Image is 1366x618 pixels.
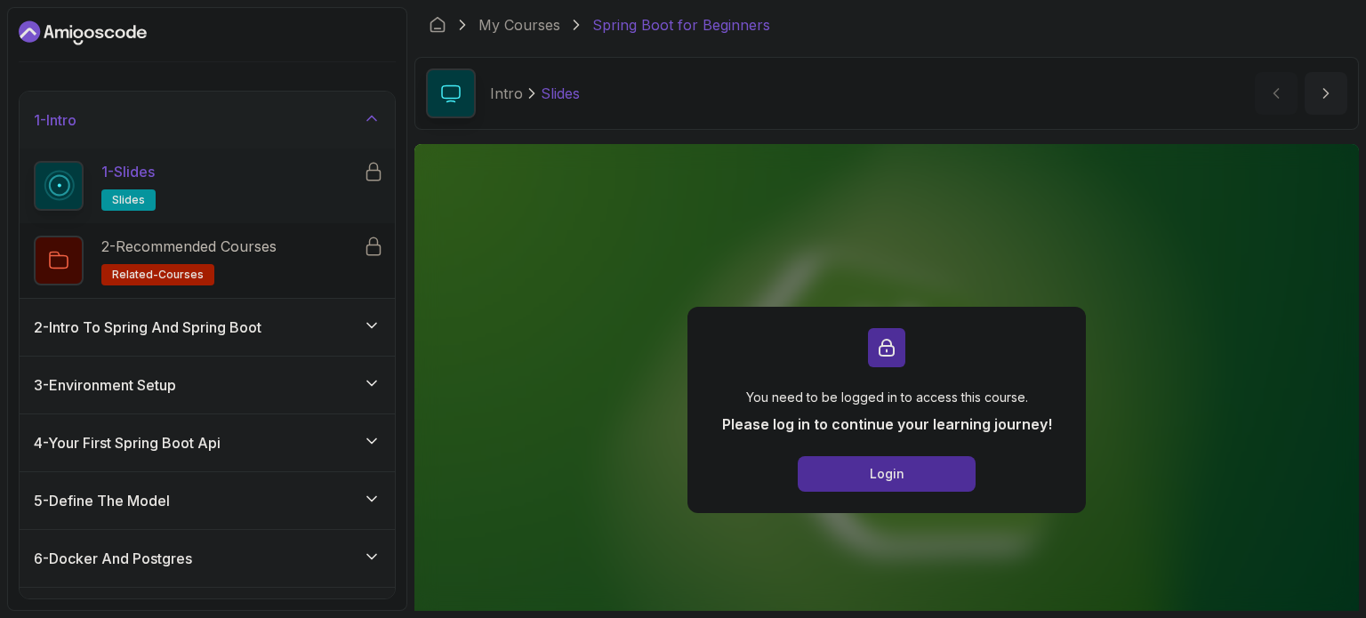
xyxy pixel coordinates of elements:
p: 2 - Recommended Courses [101,236,277,257]
a: Dashboard [19,19,147,47]
p: Intro [490,83,523,104]
button: next content [1305,72,1347,115]
button: Login [798,456,976,492]
p: You need to be logged in to access this course. [722,389,1052,406]
p: Spring Boot for Beginners [592,14,770,36]
p: Slides [541,83,580,104]
button: 6-Docker And Postgres [20,530,395,587]
button: 4-Your First Spring Boot Api [20,414,395,471]
button: 2-Intro To Spring And Spring Boot [20,299,395,356]
h3: 5 - Define The Model [34,490,170,511]
h3: 6 - Docker And Postgres [34,548,192,569]
a: Dashboard [429,16,446,34]
div: Login [870,465,904,483]
h3: 3 - Environment Setup [34,374,176,396]
h3: 1 - Intro [34,109,76,131]
span: slides [112,193,145,207]
span: related-courses [112,268,204,282]
button: 2-Recommended Coursesrelated-courses [34,236,381,285]
h3: 2 - Intro To Spring And Spring Boot [34,317,261,338]
button: 1-Intro [20,92,395,148]
button: 1-Slidesslides [34,161,381,211]
a: My Courses [478,14,560,36]
button: 5-Define The Model [20,472,395,529]
button: 3-Environment Setup [20,357,395,413]
p: 1 - Slides [101,161,155,182]
p: Please log in to continue your learning journey! [722,413,1052,435]
button: previous content [1255,72,1298,115]
h3: 4 - Your First Spring Boot Api [34,432,221,453]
